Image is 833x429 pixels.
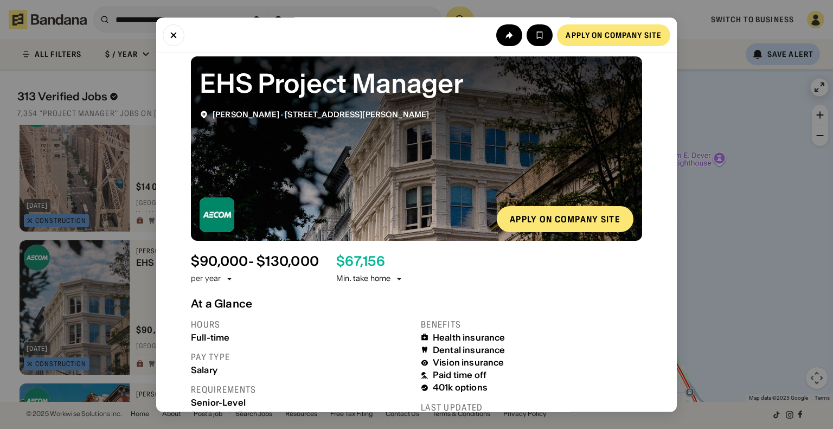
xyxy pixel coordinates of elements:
[421,318,642,330] div: Benefits
[191,253,319,269] div: $ 90,000 - $130,000
[336,273,403,284] div: Min. take home
[191,397,412,407] div: Senior-Level
[510,214,620,223] div: Apply on company site
[433,370,486,380] div: Paid time off
[200,197,234,232] img: Ellerbe Becket logo
[191,364,412,375] div: Salary
[28,28,119,37] div: Domain: [DOMAIN_NAME]
[108,63,117,72] img: tab_keywords_by_traffic_grey.svg
[17,28,26,37] img: website_grey.svg
[191,318,412,330] div: Hours
[336,253,385,269] div: $ 67,156
[191,273,221,284] div: per year
[120,64,183,71] div: Keywords by Traffic
[163,24,184,46] button: Close
[200,65,633,101] div: EHS Project Manager
[41,64,97,71] div: Domain Overview
[191,332,412,342] div: Full-time
[191,351,412,362] div: Pay type
[433,357,504,368] div: Vision insurance
[566,31,662,39] div: Apply on company site
[285,109,429,119] span: [STREET_ADDRESS][PERSON_NAME]
[433,344,505,355] div: Dental insurance
[191,297,642,310] div: At a Glance
[433,332,505,342] div: Health insurance
[17,17,26,26] img: logo_orange.svg
[213,110,429,119] div: ·
[191,383,412,395] div: Requirements
[191,409,412,420] div: Bachelor's Degree
[421,401,642,413] div: Last updated
[433,382,488,393] div: 401k options
[30,17,53,26] div: v 4.0.25
[29,63,38,72] img: tab_domain_overview_orange.svg
[213,109,279,119] span: [PERSON_NAME]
